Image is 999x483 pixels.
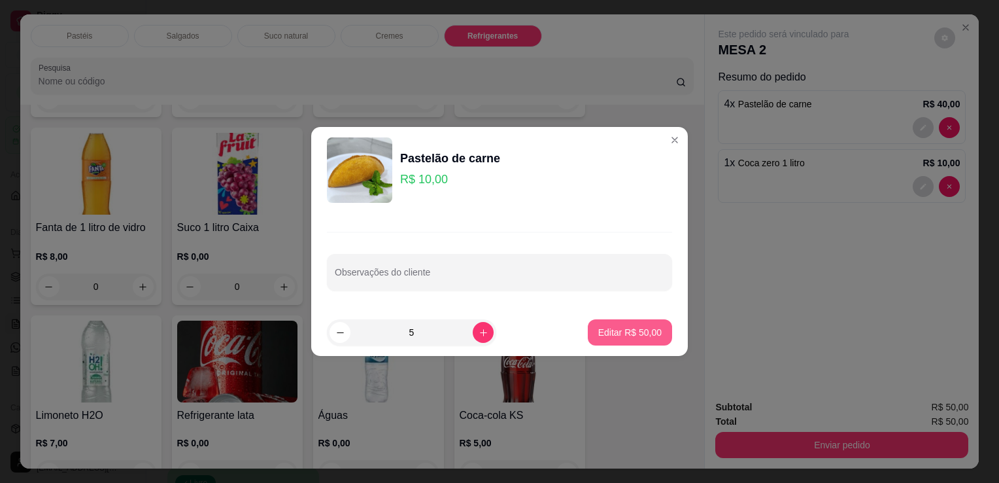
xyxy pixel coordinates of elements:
[330,322,350,343] button: decrease-product-quantity
[400,149,500,168] div: Pastelão de carne
[473,322,494,343] button: increase-product-quantity
[335,271,664,284] input: Observações do cliente
[588,319,672,346] button: Editar R$ 50,00
[327,137,392,203] img: product-image
[400,170,500,188] p: R$ 10,00
[598,326,662,339] p: Editar R$ 50,00
[664,130,685,151] button: Close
